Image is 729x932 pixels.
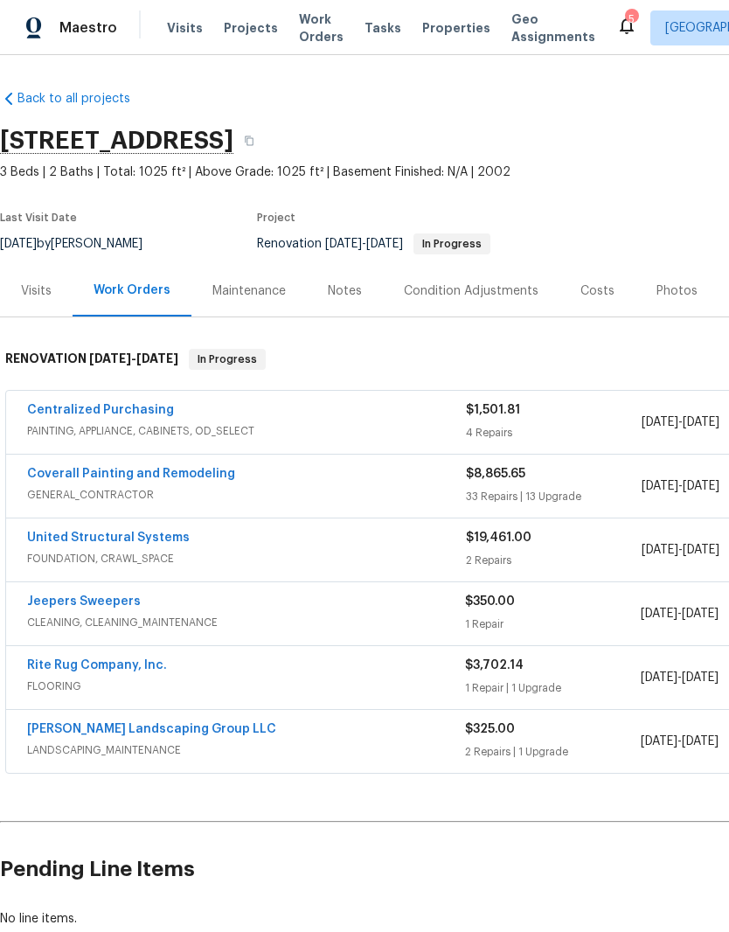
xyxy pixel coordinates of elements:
[167,19,203,37] span: Visits
[641,608,677,620] span: [DATE]
[27,404,174,416] a: Centralized Purchasing
[364,22,401,34] span: Tasks
[656,282,698,300] div: Photos
[642,416,678,428] span: [DATE]
[465,616,640,633] div: 1 Repair
[27,422,466,440] span: PAINTING, APPLIANCE, CABINETS, OD_SELECT
[466,404,520,416] span: $1,501.81
[415,239,489,249] span: In Progress
[191,351,264,368] span: In Progress
[641,605,719,622] span: -
[642,414,719,431] span: -
[641,671,677,684] span: [DATE]
[466,468,525,480] span: $8,865.65
[5,349,178,370] h6: RENOVATION
[682,608,719,620] span: [DATE]
[27,659,167,671] a: Rite Rug Company, Inc.
[257,238,490,250] span: Renovation
[466,532,531,544] span: $19,461.00
[27,723,276,735] a: [PERSON_NAME] Landscaping Group LLC
[642,480,678,492] span: [DATE]
[465,743,640,761] div: 2 Repairs | 1 Upgrade
[212,282,286,300] div: Maintenance
[27,550,466,567] span: FOUNDATION, CRAWL_SPACE
[465,595,515,608] span: $350.00
[27,468,235,480] a: Coverall Painting and Remodeling
[328,282,362,300] div: Notes
[366,238,403,250] span: [DATE]
[642,544,678,556] span: [DATE]
[27,595,141,608] a: Jeepers Sweepers
[27,486,466,504] span: GENERAL_CONTRACTOR
[59,19,117,37] span: Maestro
[27,614,465,631] span: CLEANING, CLEANING_MAINTENANCE
[682,735,719,748] span: [DATE]
[27,741,465,759] span: LANDSCAPING_MAINTENANCE
[325,238,362,250] span: [DATE]
[683,416,719,428] span: [DATE]
[465,723,515,735] span: $325.00
[325,238,403,250] span: -
[625,10,637,28] div: 5
[641,733,719,750] span: -
[641,735,677,748] span: [DATE]
[641,669,719,686] span: -
[466,552,642,569] div: 2 Repairs
[466,424,642,442] div: 4 Repairs
[642,477,719,495] span: -
[89,352,131,365] span: [DATE]
[683,480,719,492] span: [DATE]
[466,488,642,505] div: 33 Repairs | 13 Upgrade
[27,532,190,544] a: United Structural Systems
[683,544,719,556] span: [DATE]
[404,282,538,300] div: Condition Adjustments
[465,659,524,671] span: $3,702.14
[422,19,490,37] span: Properties
[682,671,719,684] span: [DATE]
[465,679,640,697] div: 1 Repair | 1 Upgrade
[642,541,719,559] span: -
[511,10,595,45] span: Geo Assignments
[257,212,295,223] span: Project
[89,352,178,365] span: -
[94,282,170,299] div: Work Orders
[27,678,465,695] span: FLOORING
[21,282,52,300] div: Visits
[224,19,278,37] span: Projects
[580,282,614,300] div: Costs
[233,125,265,156] button: Copy Address
[299,10,344,45] span: Work Orders
[136,352,178,365] span: [DATE]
